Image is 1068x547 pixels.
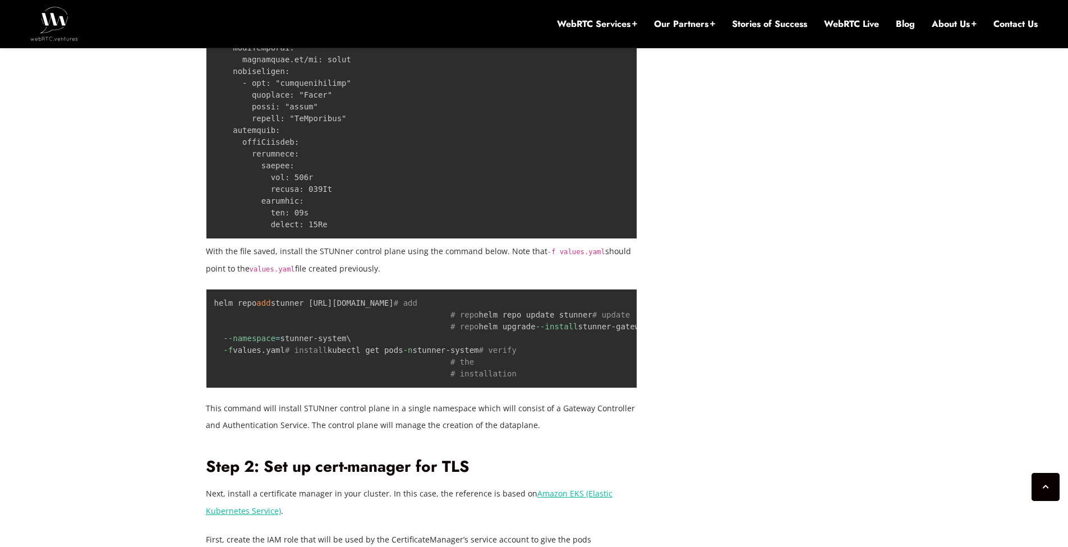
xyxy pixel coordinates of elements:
[896,18,915,30] a: Blog
[347,334,351,343] span: \
[450,357,474,366] span: # the
[223,334,275,343] span: --namespace
[547,248,605,256] code: -f values.yaml
[450,322,479,331] span: # repo
[479,346,517,355] span: # verify
[206,243,638,277] p: With the file saved, install the STUNner control plane using the command below. Note that should ...
[206,457,638,477] h2: Step 2: Set up cert-manager for TLS
[403,346,413,355] span: -n
[592,310,630,319] span: # update
[394,298,417,307] span: # add
[654,18,715,30] a: Our Partners
[450,310,479,319] span: # repo
[824,18,879,30] a: WebRTC Live
[275,334,280,343] span: =
[223,346,233,355] span: -f
[214,298,942,378] code: helm repo stunner [URL][DOMAIN_NAME] helm repo update stunner helm upgrade stunner-gateway-operat...
[256,298,270,307] span: add
[557,18,637,30] a: WebRTC Services
[285,346,328,355] span: # install
[206,400,638,434] p: This command will install STUNner control plane in a single namespace which will consist of a Gat...
[993,18,1038,30] a: Contact Us
[732,18,807,30] a: Stories of Success
[450,369,517,378] span: # installation
[250,265,295,273] code: values.yaml
[206,488,613,516] a: Amazon EKS (Elastic Kubernetes Service)
[932,18,977,30] a: About Us
[536,322,578,331] span: --install
[206,485,638,519] p: Next, install a certificate manager in your cluster. In this case, the reference is based on .
[30,7,78,40] img: WebRTC.ventures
